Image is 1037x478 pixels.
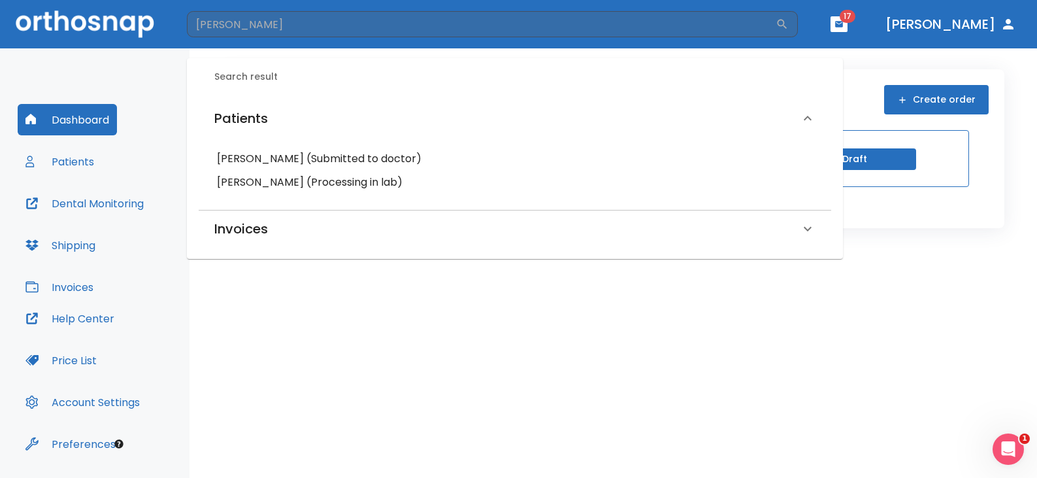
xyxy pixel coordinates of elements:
[18,303,122,334] button: Help Center
[18,386,148,418] button: Account Settings
[18,271,101,303] button: Invoices
[214,108,268,129] h6: Patients
[18,230,103,261] button: Shipping
[840,10,855,23] span: 17
[993,434,1024,465] iframe: Intercom live chat
[214,218,268,239] h6: Invoices
[18,345,105,376] button: Price List
[217,173,813,192] h6: [PERSON_NAME] (Processing in lab)
[18,104,117,135] button: Dashboard
[880,12,1021,36] button: [PERSON_NAME]
[217,150,813,168] h6: [PERSON_NAME] (Submitted to doctor)
[199,211,831,247] div: Invoices
[113,438,125,450] div: Tooltip anchor
[18,146,102,177] button: Patients
[16,10,154,37] img: Orthosnap
[187,11,776,37] input: Search by Patient Name or Case #
[18,428,123,460] button: Preferences
[884,85,989,114] button: Create order
[199,95,831,142] div: Patients
[18,188,152,219] button: Dental Monitoring
[1019,434,1030,444] span: 1
[214,70,831,84] h6: Search result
